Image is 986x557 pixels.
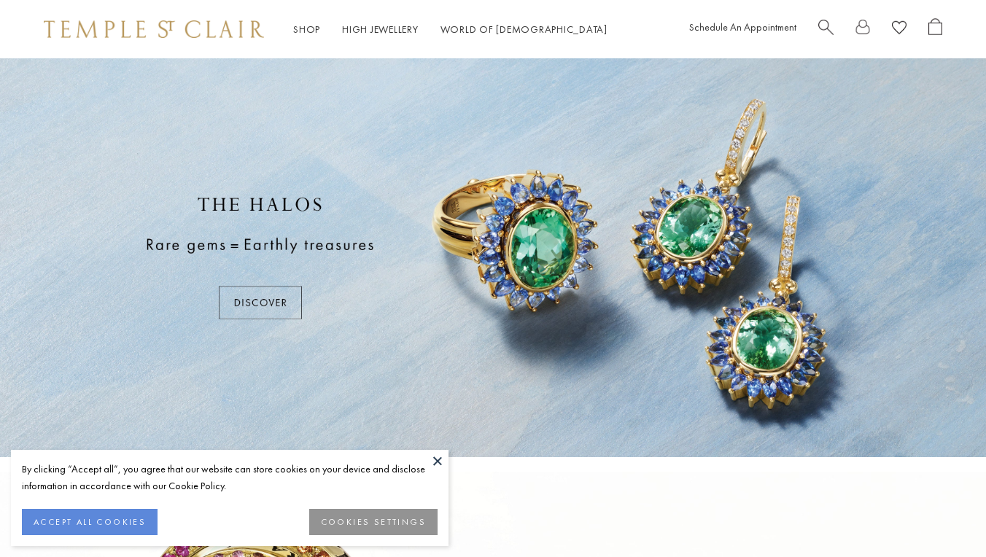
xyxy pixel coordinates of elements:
[293,20,607,39] nav: Main navigation
[309,509,438,535] button: COOKIES SETTINGS
[892,18,907,41] a: View Wishlist
[913,488,971,542] iframe: Gorgias live chat messenger
[342,23,419,36] a: High JewelleryHigh Jewellery
[818,18,834,41] a: Search
[22,509,158,535] button: ACCEPT ALL COOKIES
[22,461,438,494] div: By clicking “Accept all”, you agree that our website can store cookies on your device and disclos...
[928,18,942,41] a: Open Shopping Bag
[689,20,796,34] a: Schedule An Appointment
[293,23,320,36] a: ShopShop
[44,20,264,38] img: Temple St. Clair
[440,23,607,36] a: World of [DEMOGRAPHIC_DATA]World of [DEMOGRAPHIC_DATA]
